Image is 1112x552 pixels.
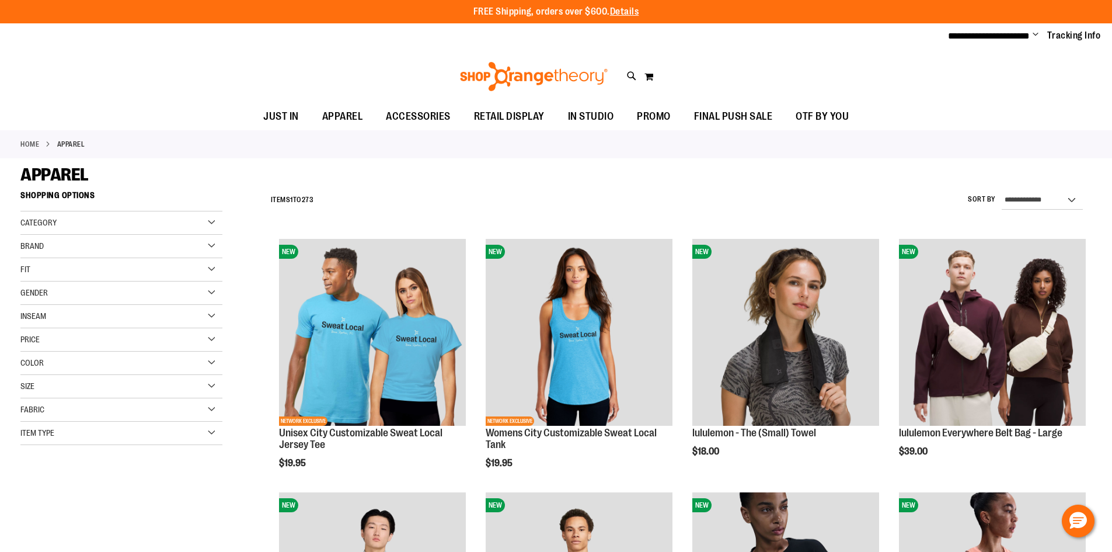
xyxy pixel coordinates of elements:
img: Unisex City Customizable Fine Jersey Tee [279,239,466,426]
span: $39.00 [899,446,929,457]
span: Size [20,381,34,391]
button: Account menu [1033,30,1038,41]
span: JUST IN [263,103,299,130]
a: Unisex City Customizable Fine Jersey TeeNEWNETWORK EXCLUSIVE [279,239,466,428]
p: FREE Shipping, orders over $600. [473,5,639,19]
span: NETWORK EXCLUSIVE [486,416,534,426]
span: PROMO [637,103,671,130]
button: Hello, have a question? Let’s chat. [1062,505,1094,537]
span: NEW [899,498,918,512]
span: APPAREL [20,165,89,185]
div: product [686,233,885,487]
a: Home [20,139,39,150]
a: City Customizable Perfect Racerback TankNEWNETWORK EXCLUSIVE [486,239,672,428]
a: Unisex City Customizable Sweat Local Jersey Tee [279,427,442,450]
span: $18.00 [692,446,721,457]
h2: Items to [271,191,314,209]
strong: APPAREL [57,139,85,150]
span: Price [20,335,40,344]
span: Inseam [20,311,46,321]
span: $19.95 [486,458,514,468]
a: RETAIL DISPLAY [462,103,556,130]
span: 1 [290,196,293,204]
a: lululemon - The (Small) Towel [692,427,816,439]
span: Item Type [20,428,54,438]
span: APPAREL [322,103,363,130]
a: IN STUDIO [556,103,626,130]
span: Gender [20,288,48,297]
a: PROMO [625,103,682,130]
label: Sort By [968,195,996,204]
span: RETAIL DISPLAY [474,103,545,130]
a: OTF BY YOU [784,103,860,130]
span: FINAL PUSH SALE [694,103,773,130]
a: Womens City Customizable Sweat Local Tank [486,427,657,450]
span: NEW [692,245,712,259]
span: Brand [20,241,44,251]
span: NEW [692,498,712,512]
span: OTF BY YOU [796,103,849,130]
span: NETWORK EXCLUSIVE [279,416,327,426]
span: $19.95 [279,458,308,468]
a: lululemon Everywhere Belt Bag - LargeNEW [899,239,1086,428]
strong: Shopping Options [20,185,222,211]
a: lululemon Everywhere Belt Bag - Large [899,427,1062,439]
a: ACCESSORIES [374,103,462,130]
img: Shop Orangetheory [458,62,609,91]
span: IN STUDIO [568,103,614,130]
span: Fit [20,265,30,274]
span: NEW [899,245,918,259]
div: product [273,233,472,498]
div: product [480,233,678,498]
img: City Customizable Perfect Racerback Tank [486,239,672,426]
span: Category [20,218,57,227]
a: Details [610,6,639,17]
span: ACCESSORIES [386,103,451,130]
a: FINAL PUSH SALE [682,103,785,130]
img: lululemon - The (Small) Towel [692,239,879,426]
span: Color [20,358,44,367]
span: NEW [279,498,298,512]
a: JUST IN [252,103,311,130]
a: Tracking Info [1047,29,1101,42]
div: product [893,233,1092,487]
span: NEW [486,498,505,512]
span: 273 [302,196,314,204]
a: lululemon - The (Small) TowelNEW [692,239,879,428]
span: NEW [486,245,505,259]
a: APPAREL [311,103,375,130]
img: lululemon Everywhere Belt Bag - Large [899,239,1086,426]
span: Fabric [20,405,44,414]
span: NEW [279,245,298,259]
